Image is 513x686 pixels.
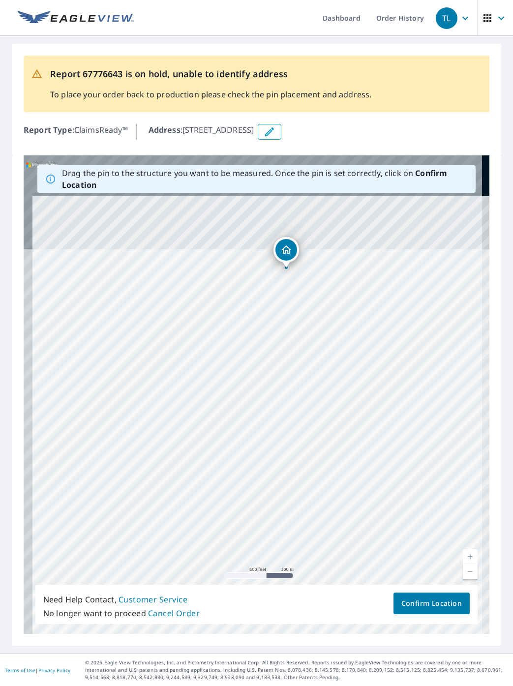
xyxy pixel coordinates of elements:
[50,67,371,81] p: Report 67776643 is on hold, unable to identify address
[149,124,254,140] p: : [STREET_ADDRESS]
[436,7,457,29] div: TL
[5,667,35,674] a: Terms of Use
[24,124,128,140] p: : ClaimsReady™
[38,667,70,674] a: Privacy Policy
[18,11,134,26] img: EV Logo
[273,237,299,268] div: Dropped pin, building 1, Residential property, 2988 Highway 99 Frankfort, KS 66427
[149,124,181,135] b: Address
[463,549,478,564] a: Current Level 16, Zoom In
[148,606,200,620] button: Cancel Order
[50,89,371,100] p: To place your order back to production please check the pin placement and address.
[119,593,187,606] button: Customer Service
[24,124,72,135] b: Report Type
[5,667,70,673] p: |
[43,606,200,620] p: No longer want to proceed
[62,167,468,191] p: Drag the pin to the structure you want to be measured. Once the pin is set correctly, click on
[43,593,200,606] p: Need Help Contact,
[85,659,508,681] p: © 2025 Eagle View Technologies, Inc. and Pictometry International Corp. All Rights Reserved. Repo...
[401,597,462,610] span: Confirm Location
[463,564,478,579] a: Current Level 16, Zoom Out
[393,593,470,614] button: Confirm Location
